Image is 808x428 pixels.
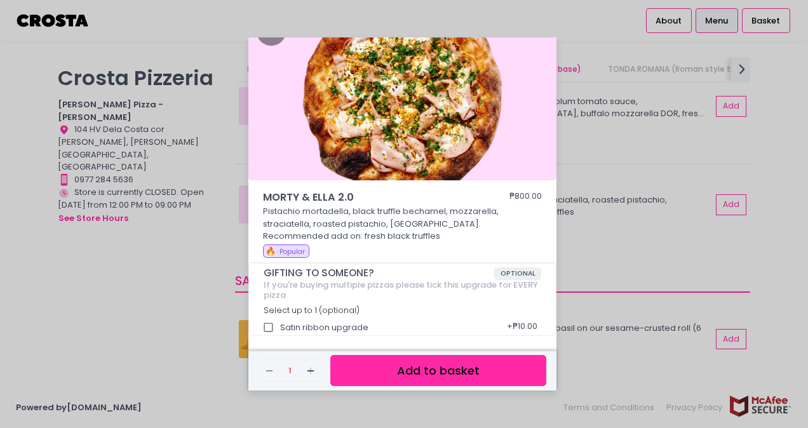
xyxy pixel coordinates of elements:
[266,245,276,257] span: 🔥
[494,267,542,280] span: OPTIONAL
[248,8,556,180] img: MORTY & ELLA 2.0
[264,305,360,316] span: Select up to 1 (optional)
[263,205,542,243] p: Pistachio mortadella, black truffle bechamel, mozzarella, straciatella, roasted pistachio, [GEOGR...
[509,190,542,205] div: ₱800.00
[264,267,494,279] span: GIFTING TO SOMEONE?
[502,316,541,340] div: + ₱10.00
[264,280,542,300] div: If you're buying multiple pizzas please tick this upgrade for EVERY pizza
[279,247,305,257] span: Popular
[330,355,546,386] button: Add to basket
[263,190,473,205] span: MORTY & ELLA 2.0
